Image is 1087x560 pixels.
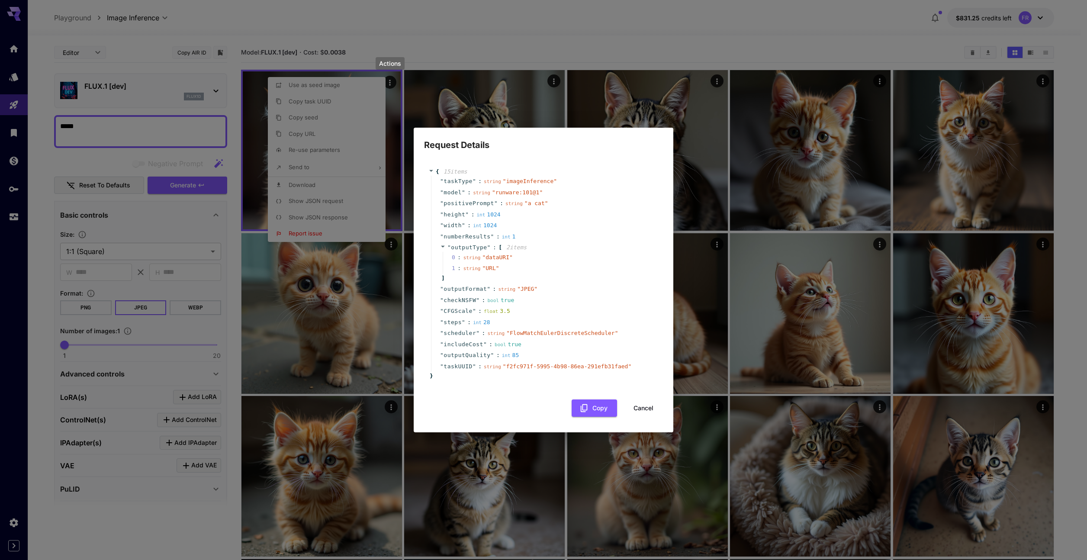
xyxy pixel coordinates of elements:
[444,285,487,293] span: outputFormat
[462,222,465,229] span: "
[463,255,481,261] span: string
[484,307,510,315] div: 3.5
[457,264,461,273] div: :
[440,341,444,348] span: "
[502,232,516,241] div: 1
[473,318,490,327] div: 28
[465,211,469,218] span: "
[444,362,473,371] span: taskUUID
[462,189,465,196] span: "
[503,178,557,184] span: " imageInference "
[496,232,500,241] span: :
[496,351,500,360] span: :
[491,233,494,240] span: "
[1044,518,1087,560] iframe: Chat Widget
[478,307,482,315] span: :
[473,178,476,184] span: "
[440,189,444,196] span: "
[444,329,476,338] span: scheduler
[467,188,471,197] span: :
[502,353,511,358] span: int
[487,286,490,292] span: "
[493,243,496,252] span: :
[473,363,476,370] span: "
[440,274,445,283] span: ]
[467,221,471,230] span: :
[440,211,444,218] span: "
[440,222,444,229] span: "
[444,199,494,208] span: positivePrompt
[440,319,444,325] span: "
[457,253,461,262] div: :
[436,167,439,176] span: {
[487,296,514,305] div: true
[376,57,405,70] div: Actions
[444,221,462,230] span: width
[473,308,476,314] span: "
[494,200,498,206] span: "
[428,372,433,380] span: }
[493,285,496,293] span: :
[478,362,482,371] span: :
[572,399,617,417] button: Copy
[498,243,502,252] span: [
[444,188,462,197] span: model
[444,177,473,186] span: taskType
[487,298,499,303] span: bool
[503,363,631,370] span: " f2fc971f-5995-4b98-86ea-291efb31faed "
[517,286,537,292] span: " JPEG "
[487,244,491,251] span: "
[502,351,519,360] div: 85
[444,168,467,175] span: 15 item s
[444,296,476,305] span: checkNSFW
[476,212,485,218] span: int
[489,340,492,349] span: :
[492,189,543,196] span: " runware:101@1 "
[463,266,481,271] span: string
[484,179,501,184] span: string
[624,399,663,417] button: Cancel
[487,331,505,336] span: string
[524,200,548,206] span: " a cat "
[467,318,471,327] span: :
[482,329,486,338] span: :
[440,233,444,240] span: "
[482,254,512,261] span: " dataURI "
[498,286,515,292] span: string
[451,244,487,251] span: outputType
[495,342,506,348] span: bool
[506,244,527,251] span: 2 item s
[440,297,444,303] span: "
[440,308,444,314] span: "
[440,352,444,358] span: "
[444,318,462,327] span: steps
[476,330,479,336] span: "
[444,351,490,360] span: outputQuality
[414,128,673,152] h2: Request Details
[444,210,465,219] span: height
[452,264,463,273] span: 1
[473,223,482,229] span: int
[476,210,500,219] div: 1024
[444,232,490,241] span: numberResults
[482,296,486,305] span: :
[440,286,444,292] span: "
[500,199,503,208] span: :
[478,177,482,186] span: :
[452,253,463,262] span: 0
[482,265,499,271] span: " URL "
[440,200,444,206] span: "
[495,340,521,349] div: true
[505,201,523,206] span: string
[473,190,490,196] span: string
[440,363,444,370] span: "
[440,330,444,336] span: "
[502,234,511,240] span: int
[462,319,465,325] span: "
[440,178,444,184] span: "
[484,309,498,314] span: float
[444,340,483,349] span: includeCost
[471,210,475,219] span: :
[473,221,497,230] div: 1024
